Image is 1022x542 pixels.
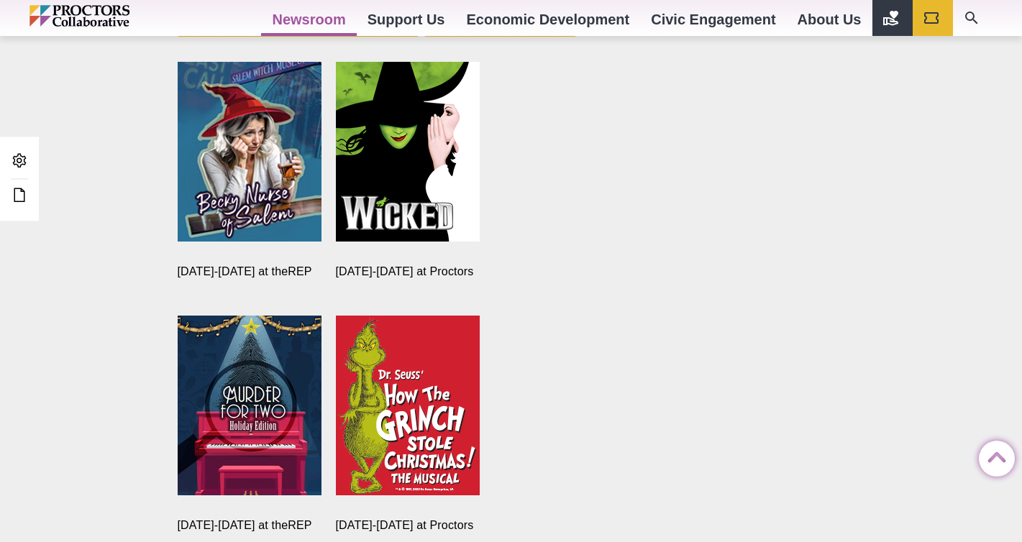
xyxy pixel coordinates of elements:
figcaption: [DATE]-[DATE] at Proctors [336,518,480,533]
a: Back to Top [979,441,1008,470]
figcaption: [DATE]-[DATE] at theREP [178,264,321,280]
img: Proctors logo [29,5,191,27]
figcaption: [DATE]-[DATE] at Proctors [336,264,480,280]
figcaption: [DATE]-[DATE] at theREP [178,518,321,533]
a: Edit this Post/Page [7,183,32,209]
a: Admin Area [7,148,32,175]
